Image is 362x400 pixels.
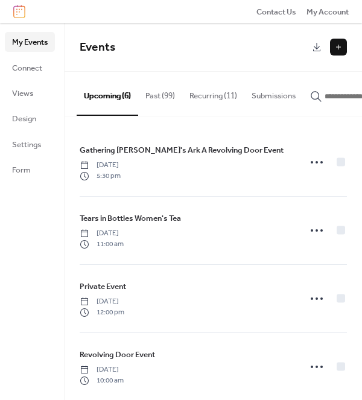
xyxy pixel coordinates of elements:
[12,62,42,74] span: Connect
[182,72,244,114] button: Recurring (11)
[80,296,124,307] span: [DATE]
[5,135,55,154] a: Settings
[80,36,115,59] span: Events
[5,32,55,51] a: My Events
[80,348,155,361] a: Revolving Door Event
[5,160,55,179] a: Form
[80,281,126,293] span: Private Event
[138,72,182,114] button: Past (99)
[12,36,48,48] span: My Events
[80,364,124,375] span: [DATE]
[80,212,181,224] span: Tears in Bottles Women's Tea
[12,164,31,176] span: Form
[256,6,296,18] span: Contact Us
[12,139,41,151] span: Settings
[13,5,25,18] img: logo
[80,212,181,225] a: Tears in Bottles Women's Tea
[80,160,121,171] span: [DATE]
[80,239,124,250] span: 11:00 am
[77,72,138,115] button: Upcoming (6)
[5,58,55,77] a: Connect
[80,375,124,386] span: 10:00 am
[256,5,296,17] a: Contact Us
[80,349,155,361] span: Revolving Door Event
[5,83,55,103] a: Views
[12,113,36,125] span: Design
[80,171,121,182] span: 5:30 pm
[5,109,55,128] a: Design
[80,228,124,239] span: [DATE]
[80,144,284,157] a: Gathering [PERSON_NAME]'s Ark A Revolving Door Event
[306,6,349,18] span: My Account
[80,144,284,156] span: Gathering [PERSON_NAME]'s Ark A Revolving Door Event
[306,5,349,17] a: My Account
[244,72,303,114] button: Submissions
[80,280,126,293] a: Private Event
[12,87,33,100] span: Views
[80,307,124,318] span: 12:00 pm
